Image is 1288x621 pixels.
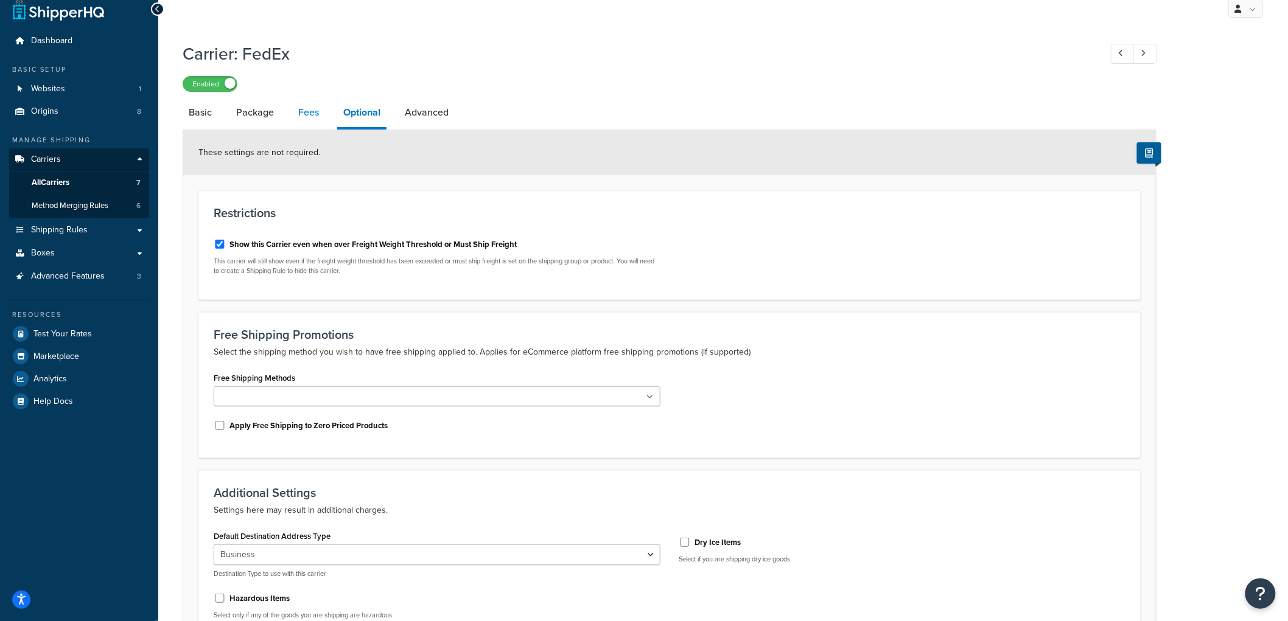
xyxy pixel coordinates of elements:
span: Dashboard [31,36,72,46]
a: Help Docs [9,390,149,412]
div: Basic Setup [9,64,149,75]
li: Websites [9,78,149,100]
span: These settings are not required. [198,146,320,159]
a: Next Record [1133,44,1157,64]
span: Origins [31,106,58,117]
span: 3 [137,271,141,282]
a: Marketplace [9,345,149,367]
h3: Additional Settings [214,486,1125,499]
span: Test Your Rates [33,329,92,339]
p: Select if you are shipping dry ice goods [679,555,1125,564]
p: Settings here may result in additional charges. [214,503,1125,518]
label: Free Shipping Methods [214,373,295,383]
span: Analytics [33,374,67,384]
a: Basic [183,98,218,127]
a: Origins8 [9,100,149,123]
label: Apply Free Shipping to Zero Priced Products [229,420,388,431]
span: Websites [31,84,65,94]
button: Open Resource Center [1245,578,1276,609]
a: Method Merging Rules6 [9,195,149,217]
label: Dry Ice Items [695,537,741,548]
span: All Carriers [32,178,69,188]
a: Optional [337,98,387,130]
h3: Restrictions [214,206,1125,220]
li: Carriers [9,148,149,218]
h3: Free Shipping Promotions [214,328,1125,341]
p: This carrier will still show even if the freight weight threshold has been exceeded or must ship ... [214,257,660,276]
span: 6 [136,201,141,211]
span: Method Merging Rules [32,201,108,211]
label: Show this Carrier even when over Freight Weight Threshold or Must Ship Freight [229,239,517,250]
a: Shipping Rules [9,219,149,241]
span: 1 [139,84,141,94]
div: Resources [9,310,149,320]
a: Boxes [9,242,149,265]
a: Advanced Features3 [9,265,149,288]
p: Select the shipping method you wish to have free shipping applied to. Applies for eCommerce platf... [214,345,1125,359]
span: 8 [137,106,141,117]
label: Enabled [183,77,237,91]
h1: Carrier: FedEx [183,42,1088,66]
li: Method Merging Rules [9,195,149,217]
label: Hazardous Items [229,593,290,604]
li: Advanced Features [9,265,149,288]
button: Show Help Docs [1137,142,1161,164]
a: Advanced [399,98,455,127]
label: Default Destination Address Type [214,532,331,541]
a: Fees [292,98,325,127]
a: Dashboard [9,30,149,52]
a: Package [230,98,280,127]
a: Analytics [9,368,149,390]
a: Test Your Rates [9,323,149,345]
span: Help Docs [33,397,73,407]
div: Manage Shipping [9,135,149,145]
span: Carriers [31,154,61,165]
span: 7 [136,178,141,188]
span: Boxes [31,248,55,258]
li: Origins [9,100,149,123]
p: Destination Type to use with this carrier [214,569,660,578]
span: Marketplace [33,352,79,362]
span: Shipping Rules [31,225,88,235]
a: Websites1 [9,78,149,100]
a: AllCarriers7 [9,172,149,194]
p: Select only if any of the goods you are shipping are hazardous [214,611,660,620]
a: Previous Record [1111,44,1135,64]
span: Advanced Features [31,271,105,282]
a: Carriers [9,148,149,171]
